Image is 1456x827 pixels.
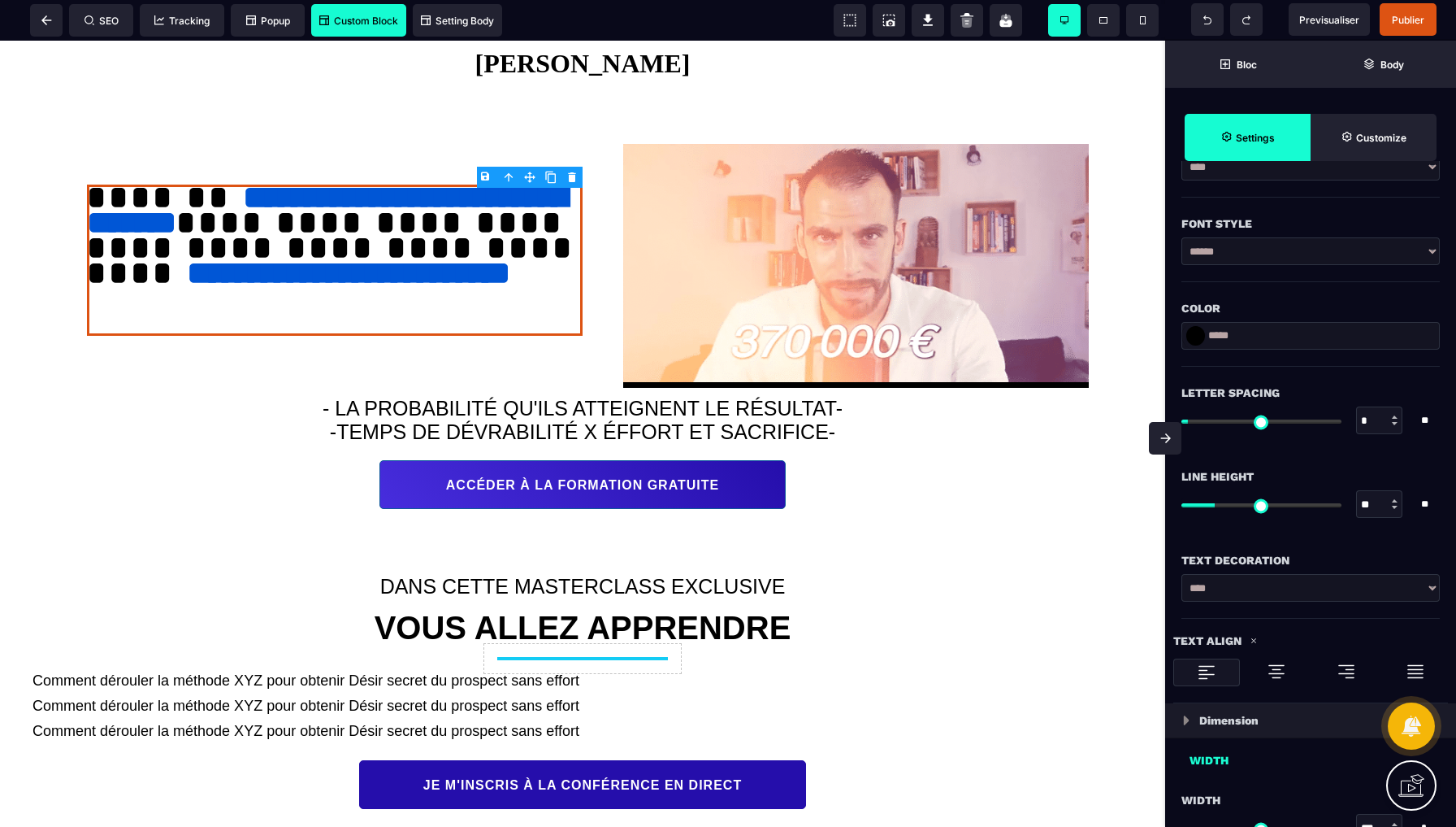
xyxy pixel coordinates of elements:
span: Custom Block [319,15,398,27]
span: DANS CETTE MASTERCLASS EXCLUSIVE [380,534,786,557]
p: Text Align [1173,631,1241,651]
span: Open Blocks [1165,41,1311,88]
span: Letter Spacing [1181,383,1280,403]
img: ebd01139a3ccbbfbeff12f53acd2016d_VSL_JOAN_3.mp4-low.gif [623,103,1089,347]
img: loading [1267,662,1286,681]
span: Tracking [154,15,210,27]
div: Width [1173,742,1448,770]
button: JE M'INSCRIS À LA CONFÉRENCE EN DIRECT [358,720,804,768]
span: Open Layer Manager [1311,41,1456,88]
img: loading [1250,637,1258,645]
h1: VOUS ALLEZ APPRENDRE [12,567,1153,608]
span: SEO [84,15,119,27]
span: View components [834,4,866,37]
img: loading [1406,662,1425,681]
strong: Settings [1236,132,1275,144]
span: Publier [1392,14,1424,26]
span: Open Style Manager [1311,114,1436,161]
strong: Customize [1356,132,1406,144]
div: Font Style [1181,214,1440,233]
span: Line Height [1181,467,1254,486]
strong: Body [1380,59,1404,71]
p: Dimension [1199,711,1259,730]
span: - LA PROBABILITÉ QU'ILS ATTEIGNENT LE RÉSULTAT- -TEMPS DE DÉVRABILITÉ X ÉFFORT ET SACRIFICE- [323,356,843,403]
span: Preview [1289,3,1370,36]
img: loading [1183,716,1189,725]
span: Screenshot [873,4,905,37]
span: Previsualiser [1299,14,1359,26]
span: Width [1181,790,1220,810]
div: Text Decoration [1181,551,1440,570]
div: Color [1181,298,1440,318]
strong: Bloc [1237,59,1257,71]
span: Settings [1185,114,1311,161]
text: Comment dérouler la méthode XYZ pour obtenir Désir secret du prospect sans effort [24,678,1141,703]
span: Popup [246,15,290,27]
text: Comment dérouler la méthode XYZ pour obtenir Désir secret du prospect sans effort [24,628,1141,653]
span: Setting Body [421,15,494,27]
img: loading [1337,662,1356,681]
button: ACCÉDER À LA FORMATION GRATUITE [379,420,785,468]
img: loading [1197,663,1216,682]
text: Comment dérouler la méthode XYZ pour obtenir Désir secret du prospect sans effort [24,653,1141,678]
